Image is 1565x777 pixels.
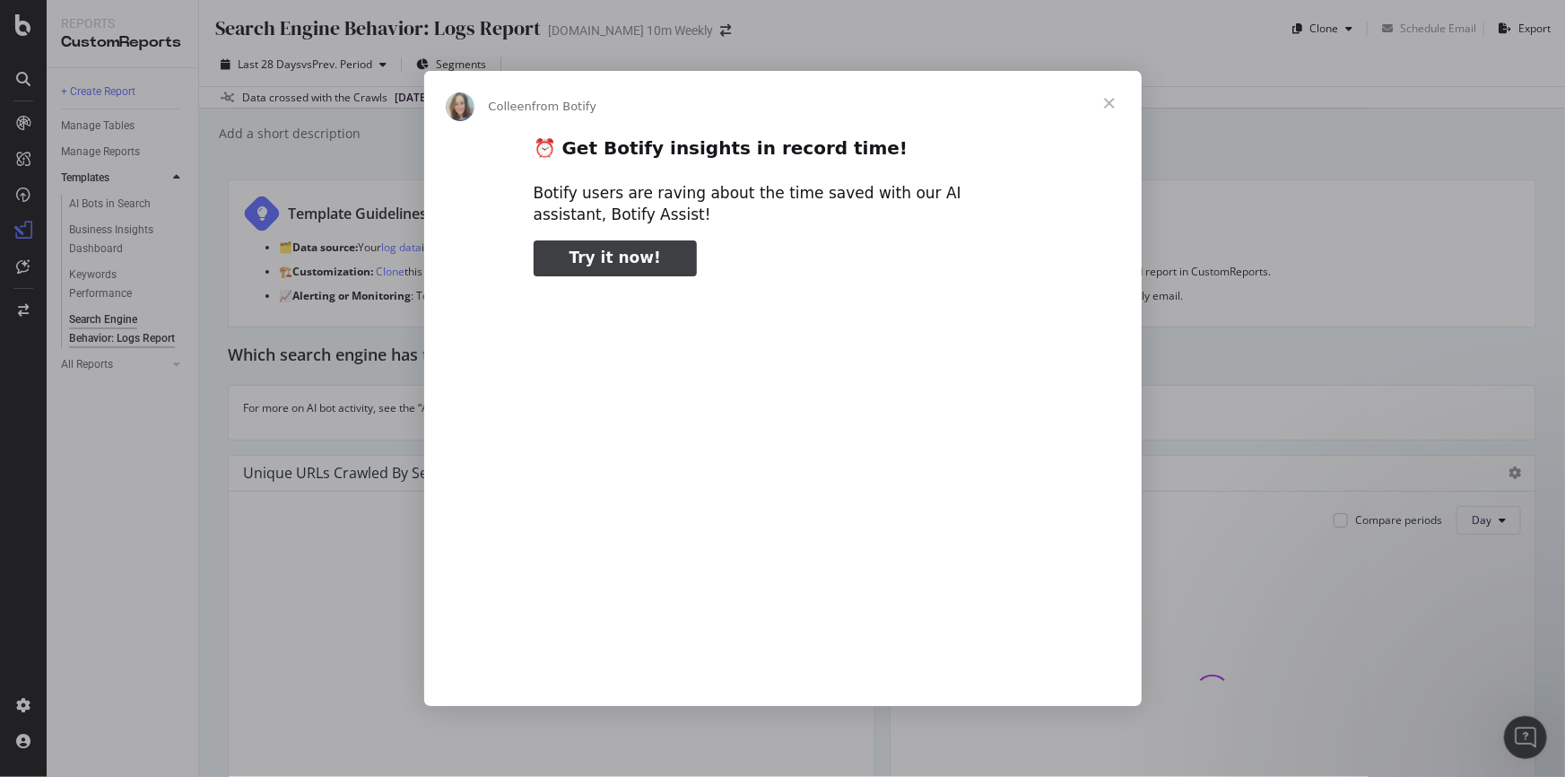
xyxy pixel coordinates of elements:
[534,240,697,276] a: Try it now!
[409,292,1157,666] video: Play video
[534,183,1032,226] div: Botify users are raving about the time saved with our AI assistant, Botify Assist!
[489,100,533,113] span: Colleen
[1077,71,1142,135] span: Close
[532,100,596,113] span: from Botify
[534,136,1032,170] h2: ⏰ Get Botify insights in record time!
[446,92,474,121] img: Profile image for Colleen
[569,249,661,266] span: Try it now!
